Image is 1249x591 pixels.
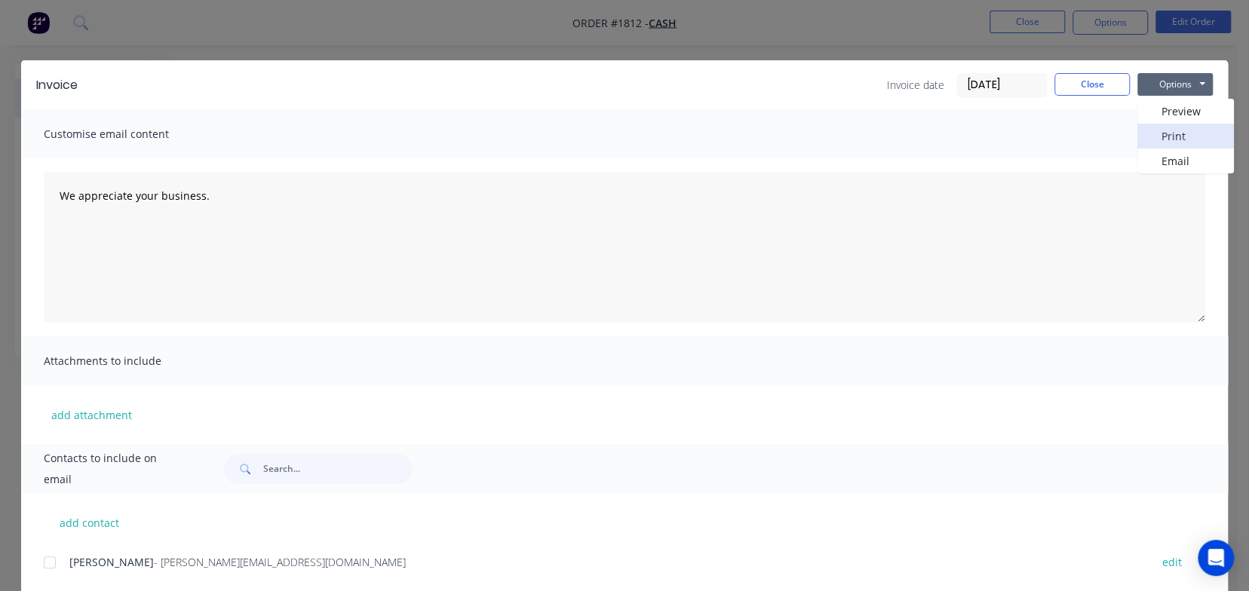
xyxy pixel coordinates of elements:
[1137,124,1234,149] button: Print
[36,76,78,94] div: Invoice
[154,555,406,569] span: - [PERSON_NAME][EMAIL_ADDRESS][DOMAIN_NAME]
[44,448,186,490] span: Contacts to include on email
[69,555,154,569] span: [PERSON_NAME]
[1054,73,1130,96] button: Close
[44,124,210,145] span: Customise email content
[44,403,140,426] button: add attachment
[1198,540,1234,576] div: Open Intercom Messenger
[1137,99,1234,124] button: Preview
[1137,73,1213,96] button: Options
[44,351,210,372] span: Attachments to include
[44,172,1205,323] textarea: We appreciate your business.
[44,511,134,534] button: add contact
[1137,149,1234,173] button: Email
[263,454,413,484] input: Search...
[1153,552,1191,572] button: edit
[887,77,944,93] span: Invoice date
